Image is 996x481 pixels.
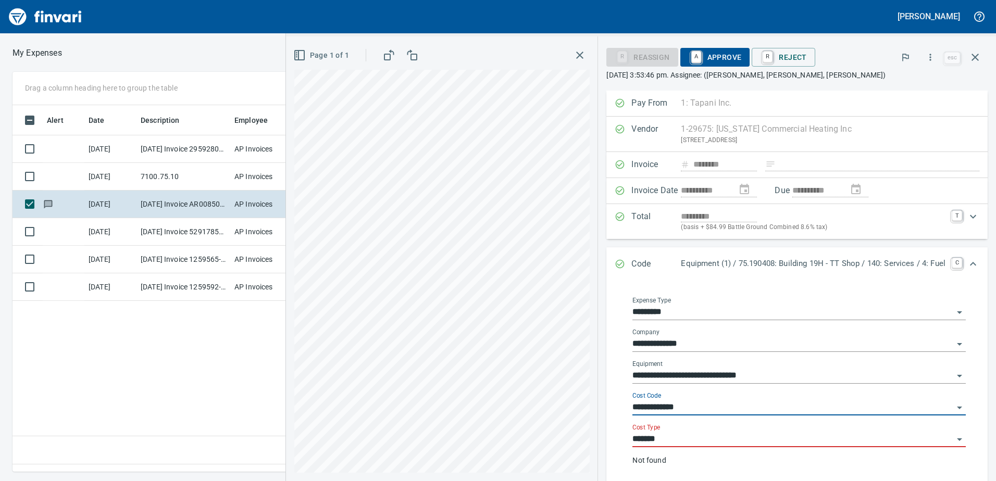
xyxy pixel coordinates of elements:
td: [DATE] Invoice 29592802 from [PERSON_NAME] Hvac Services Inc (1-10453) [136,135,230,163]
label: Expense Type [632,297,671,303]
span: Date [89,114,118,126]
p: Drag a column heading here to group the table [25,83,178,93]
label: Cost Type [632,424,661,431]
p: [DATE] 3:53:46 pm. Assignee: ([PERSON_NAME], [PERSON_NAME], [PERSON_NAME]) [606,70,988,80]
nav: breadcrumb [13,47,62,59]
button: Open [952,369,967,383]
div: Expand [606,204,988,239]
td: [DATE] [84,273,136,301]
button: [PERSON_NAME] [895,8,963,24]
a: esc [944,52,960,64]
h5: [PERSON_NAME] [898,11,960,22]
td: AP Invoices [230,246,308,273]
label: Company [632,329,659,335]
a: T [952,210,962,221]
p: My Expenses [13,47,62,59]
p: (basis + $84.99 Battle Ground Combined 8.6% tax) [681,222,945,233]
span: Page 1 of 1 [295,49,349,62]
span: Description [141,114,193,126]
label: Equipment [632,361,663,367]
button: Open [952,400,967,415]
span: Description [141,114,180,126]
td: [DATE] [84,163,136,191]
td: [DATE] [84,218,136,246]
td: AP Invoices [230,191,308,218]
button: Page 1 of 1 [291,46,353,65]
span: Employee [234,114,281,126]
button: Open [952,432,967,447]
a: R [763,51,773,62]
button: AApprove [680,48,750,67]
span: Alert [47,114,77,126]
button: Open [952,305,967,320]
td: [DATE] Invoice AR008504 from [US_STATE] Commercial Heating Inc (1-29675) [136,191,230,218]
div: Reassign [606,52,678,61]
div: Expand [606,247,988,282]
p: Code [631,258,681,271]
td: [DATE] [84,135,136,163]
a: A [691,51,701,62]
td: AP Invoices [230,135,308,163]
p: Total [631,210,681,233]
td: [DATE] Invoice 5291785509 from Vestis (1-10070) [136,218,230,246]
span: Approve [689,48,742,66]
td: 7100.75.10 [136,163,230,191]
img: Finvari [6,4,84,29]
button: More [919,46,942,69]
span: Reject [760,48,806,66]
button: Flag [894,46,917,69]
label: Cost Code [632,393,661,399]
td: [DATE] [84,246,136,273]
button: RReject [752,48,815,67]
p: Equipment (1) / 75.190408: Building 19H - TT Shop / 140: Services / 4: Fuel [681,258,945,270]
td: AP Invoices [230,218,308,246]
button: Open [952,337,967,351]
span: Employee [234,114,268,126]
td: [DATE] Invoice 1259592-0 from OPNW - Office Products Nationwide (1-29901) [136,273,230,301]
span: Has messages [43,200,54,207]
span: Close invoice [942,45,988,70]
td: AP Invoices [230,163,308,191]
td: [DATE] [84,191,136,218]
span: Alert [47,114,64,126]
span: Date [89,114,105,126]
p: Not found [632,455,966,465]
td: AP Invoices [230,273,308,301]
a: C [952,258,962,268]
td: [DATE] Invoice 1259565-0 from OPNW - Office Products Nationwide (1-29901) [136,246,230,273]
